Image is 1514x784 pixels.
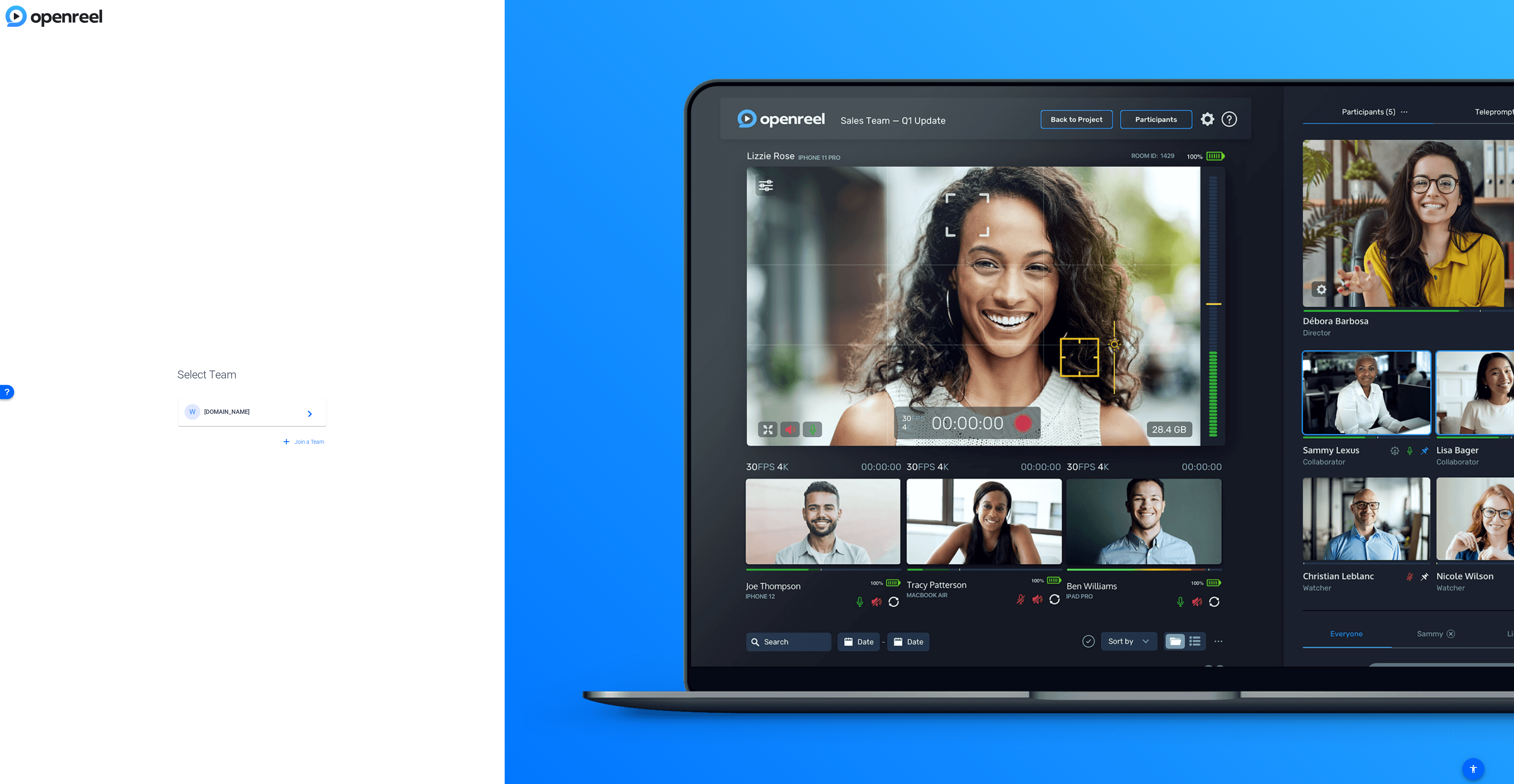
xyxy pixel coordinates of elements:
[204,408,303,415] span: [DOMAIN_NAME]
[303,407,312,417] mat-icon: navigate_next
[6,6,102,27] img: blue-gradient.svg
[185,404,200,420] div: W
[282,437,291,447] mat-icon: add
[295,438,324,446] span: Join a Team
[278,435,327,449] button: Join a Team
[177,367,327,383] span: Select Team
[1469,764,1478,774] mat-icon: accessibility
